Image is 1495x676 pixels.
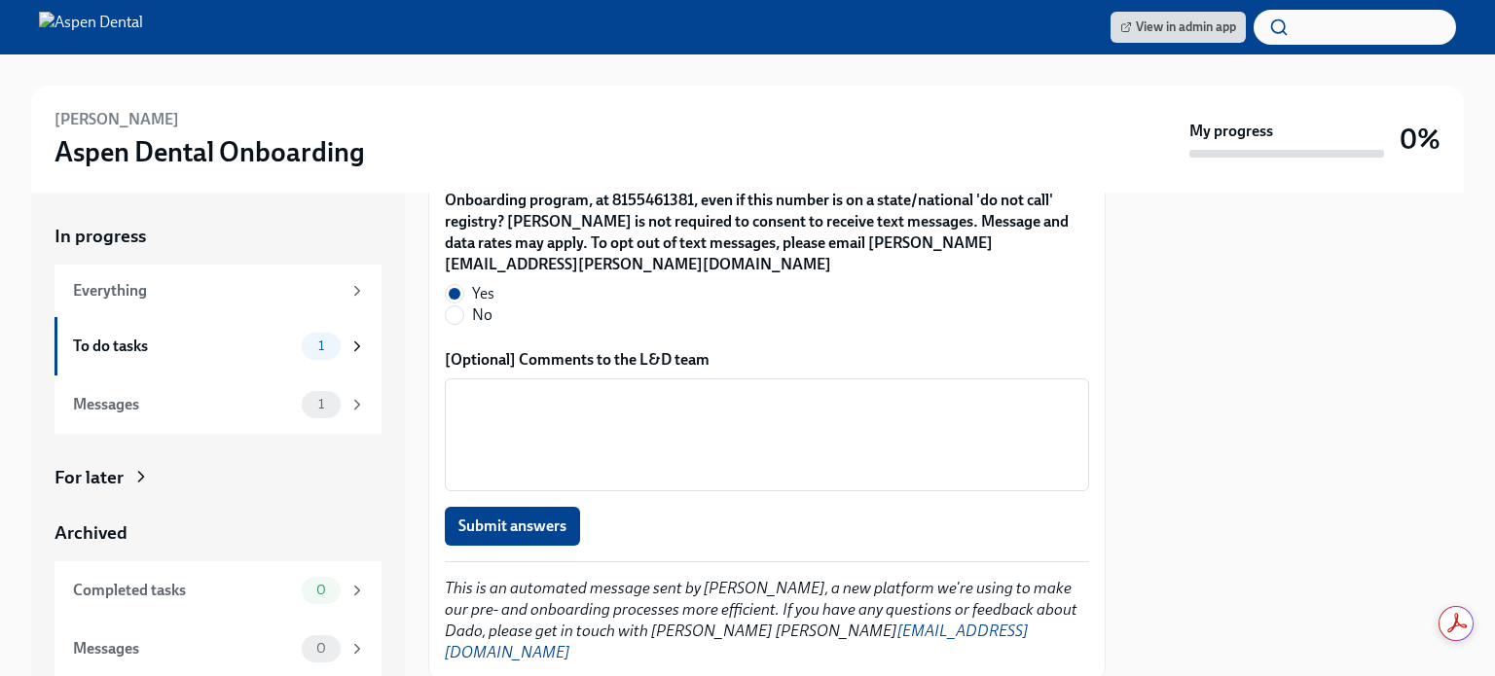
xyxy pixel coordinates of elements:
div: Completed tasks [73,580,294,601]
span: No [472,304,492,326]
strong: My progress [1189,121,1273,142]
span: 1 [307,338,336,353]
label: [Optional] Comments to the L&D team [445,349,1089,371]
span: Yes [472,283,494,304]
a: Archived [55,520,382,546]
h3: Aspen Dental Onboarding [55,134,365,169]
span: 0 [305,583,338,597]
span: 1 [307,397,336,411]
em: This is an automated message sent by [PERSON_NAME], a new platform we're using to make our pre- a... [445,579,1077,661]
a: In progress [55,224,382,249]
span: 0 [305,641,338,656]
div: Messages [73,394,294,415]
a: Everything [55,265,382,317]
a: Messages1 [55,375,382,434]
img: Aspen Dental [39,12,143,43]
a: For later [55,465,382,490]
span: View in admin app [1120,18,1236,37]
div: Messages [73,638,294,659]
a: To do tasks1 [55,317,382,375]
label: Has [PERSON_NAME] agreed to receive automated text messages regarding the Hygiene Onboarding prog... [445,168,1089,275]
div: To do tasks [73,336,294,357]
div: Everything [73,280,341,302]
h3: 0% [1400,122,1440,157]
a: Completed tasks0 [55,561,382,620]
div: For later [55,465,124,490]
button: Submit answers [445,507,580,546]
span: Submit answers [458,516,566,536]
h6: [PERSON_NAME] [55,109,179,130]
a: View in admin app [1111,12,1246,43]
